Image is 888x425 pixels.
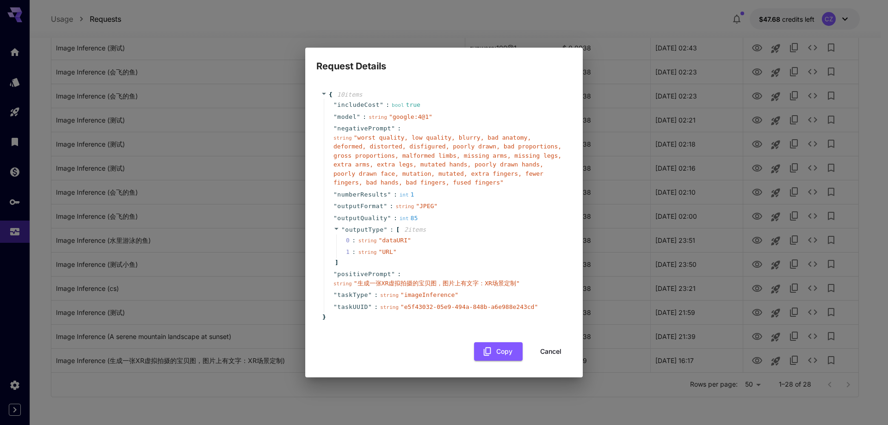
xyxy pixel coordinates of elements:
span: " [333,291,337,298]
button: Cancel [530,342,572,361]
span: ] [333,258,339,267]
span: " [384,226,388,233]
span: int [400,216,409,222]
div: : [352,247,356,257]
span: " [380,101,383,108]
span: string [369,114,387,120]
span: " [368,303,372,310]
div: : [352,236,356,245]
span: model [337,112,357,122]
span: " [333,191,337,198]
div: 85 [400,214,418,223]
span: " 生成一张XR虚拟拍摄的宝贝图，图片上有文字：XR场景定制 " [354,280,520,287]
span: : [374,302,378,312]
span: : [390,225,394,234]
span: outputQuality [337,214,387,223]
span: taskUUID [337,302,368,312]
span: " google:4@1 " [389,113,432,120]
span: " e5f43032-05e9-494a-848b-a6e988e243cd " [401,303,538,310]
span: bool [392,102,404,108]
span: outputFormat [337,202,383,211]
span: " imageInference " [401,291,458,298]
div: true [392,100,420,110]
span: " JPEG " [416,203,438,209]
span: " [333,203,337,209]
button: Copy [474,342,523,361]
span: [ [396,225,400,234]
span: outputType [345,226,383,233]
span: " [357,113,360,120]
span: " [391,125,395,132]
span: " dataURI " [378,237,411,244]
span: " [368,291,372,298]
span: " [341,226,345,233]
span: : [394,214,397,223]
span: negativePrompt [337,124,391,133]
span: : [390,202,394,211]
span: positivePrompt [337,270,391,279]
span: " [388,191,391,198]
span: " [333,101,337,108]
span: " URL " [378,248,396,255]
span: 2 item s [404,226,426,233]
span: string [380,292,399,298]
span: string [380,304,399,310]
span: : [397,270,401,279]
span: " [333,271,337,277]
h2: Request Details [305,48,583,74]
span: 0 [346,236,358,245]
span: string [395,203,414,209]
span: int [400,192,409,198]
span: " [388,215,391,222]
span: : [397,124,401,133]
span: " [391,271,395,277]
span: " worst quality, low quality, blurry, bad anatomy, deformed, distorted, disfigured, poorly drawn,... [333,134,561,186]
span: string [358,249,377,255]
span: : [363,112,366,122]
span: } [321,313,326,322]
span: " [333,125,337,132]
span: " [333,215,337,222]
span: " [333,113,337,120]
span: : [394,190,397,199]
span: " [333,303,337,310]
span: 10 item s [337,91,363,98]
span: string [333,135,352,141]
span: string [333,281,352,287]
span: taskType [337,290,368,300]
span: : [386,100,389,110]
span: includeCost [337,100,380,110]
span: { [329,90,333,99]
span: string [358,238,377,244]
span: : [374,290,378,300]
span: 1 [346,247,358,257]
div: 1 [400,190,414,199]
span: numberResults [337,190,387,199]
span: " [383,203,387,209]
